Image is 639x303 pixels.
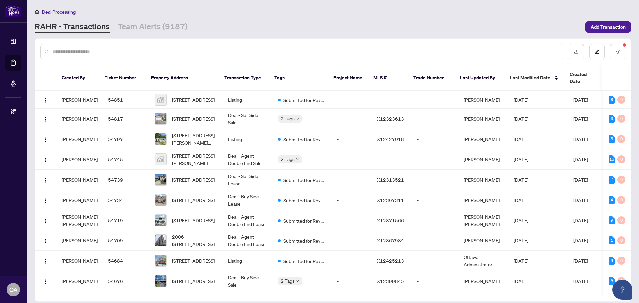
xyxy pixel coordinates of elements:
span: [STREET_ADDRESS][PERSON_NAME][PERSON_NAME] [172,132,217,146]
span: OA [9,285,18,294]
button: filter [610,44,625,59]
td: [PERSON_NAME] [458,170,508,190]
td: 54739 [103,170,149,190]
th: Last Updated By [455,65,505,91]
span: [DATE] [573,136,588,142]
button: Logo [40,276,51,286]
td: - [412,170,458,190]
td: [PERSON_NAME] [458,109,508,129]
img: Logo [43,279,48,284]
td: - [412,271,458,291]
span: Add Transaction [591,22,626,32]
button: Logo [40,113,51,124]
span: [STREET_ADDRESS][PERSON_NAME] [172,152,217,167]
td: Deal - Buy Side Lease [223,190,273,210]
td: - [332,210,372,230]
span: Last Modified Date [510,74,550,81]
th: Ticket Number [99,65,146,91]
img: Logo [43,137,48,142]
td: - [412,129,458,149]
img: thumbnail-img [155,154,166,165]
td: 54797 [103,129,149,149]
span: [DATE] [573,217,588,223]
td: - [332,109,372,129]
td: - [332,271,372,291]
td: [PERSON_NAME] [458,190,508,210]
span: [PERSON_NAME] [PERSON_NAME] [62,214,98,227]
td: - [332,230,372,251]
th: Trade Number [408,65,455,91]
span: [DATE] [573,116,588,122]
button: Logo [40,174,51,185]
span: edit [595,49,599,54]
td: - [412,149,458,170]
span: [DATE] [514,278,528,284]
td: - [332,129,372,149]
img: thumbnail-img [155,255,166,266]
span: filter [615,49,620,54]
span: Deal Processing [42,9,76,15]
span: [DATE] [514,217,528,223]
td: [PERSON_NAME] [458,91,508,109]
img: Logo [43,178,48,183]
span: Submitted for Review [283,176,326,184]
span: [DATE] [514,97,528,103]
div: 7 [609,176,615,184]
span: Submitted for Review [283,237,326,244]
span: [PERSON_NAME] [62,197,98,203]
td: - [412,190,458,210]
span: X12399845 [377,278,404,284]
td: Deal - Agent Double End Lease [223,230,273,251]
button: Logo [40,255,51,266]
img: thumbnail-img [155,174,166,185]
td: Listing [223,129,273,149]
span: 2 Tags [281,277,295,285]
img: Logo [43,98,48,103]
span: X12323613 [377,116,404,122]
img: Logo [43,117,48,122]
td: 54719 [103,210,149,230]
img: thumbnail-img [155,215,166,226]
td: [PERSON_NAME] [458,129,508,149]
div: 3 [609,115,615,123]
div: 0 [617,115,625,123]
span: [STREET_ADDRESS] [172,96,215,103]
span: [DATE] [514,136,528,142]
span: home [35,10,39,14]
td: 54745 [103,149,149,170]
div: 0 [617,277,625,285]
div: 0 [617,96,625,104]
span: [DATE] [573,258,588,264]
div: 0 [617,216,625,224]
div: 5 [609,135,615,143]
div: 0 [617,236,625,244]
button: Logo [40,134,51,144]
td: - [332,91,372,109]
div: 9 [609,216,615,224]
td: Listing [223,251,273,271]
span: [PERSON_NAME] [62,116,98,122]
span: [DATE] [573,177,588,183]
a: RAHR - Transactions [35,21,110,33]
button: Logo [40,215,51,226]
button: Add Transaction [585,21,631,33]
span: [PERSON_NAME] [62,258,98,264]
span: X12367984 [377,237,404,243]
td: - [412,109,458,129]
span: 2006-[STREET_ADDRESS] [172,233,217,248]
span: [PERSON_NAME] [62,97,98,103]
td: Deal - Agent Double End Sale [223,149,273,170]
img: thumbnail-img [155,113,166,124]
img: Logo [43,198,48,203]
td: - [412,230,458,251]
button: Logo [40,94,51,105]
button: Logo [40,195,51,205]
img: Logo [43,157,48,163]
span: [DATE] [514,258,528,264]
span: Submitted for Review [283,197,326,204]
td: - [332,149,372,170]
th: Project Name [328,65,368,91]
div: 0 [617,257,625,265]
span: [DATE] [573,156,588,162]
span: Submitted for Review [283,96,326,104]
